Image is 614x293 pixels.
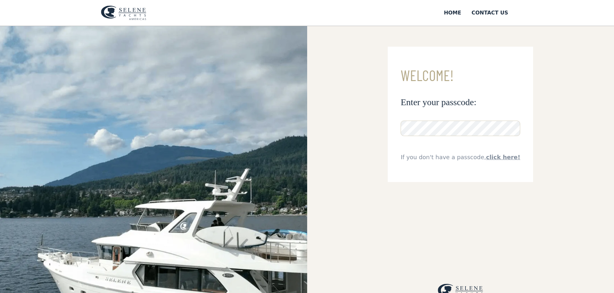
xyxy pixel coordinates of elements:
[401,67,520,84] h3: Welcome!
[444,9,461,17] div: Home
[401,153,520,161] div: If you don't have a passcode,
[101,5,146,20] img: logo
[388,47,533,182] form: Email Form
[472,9,508,17] div: Contact US
[486,154,520,160] a: click here!
[401,96,520,108] h3: Enter your passcode:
